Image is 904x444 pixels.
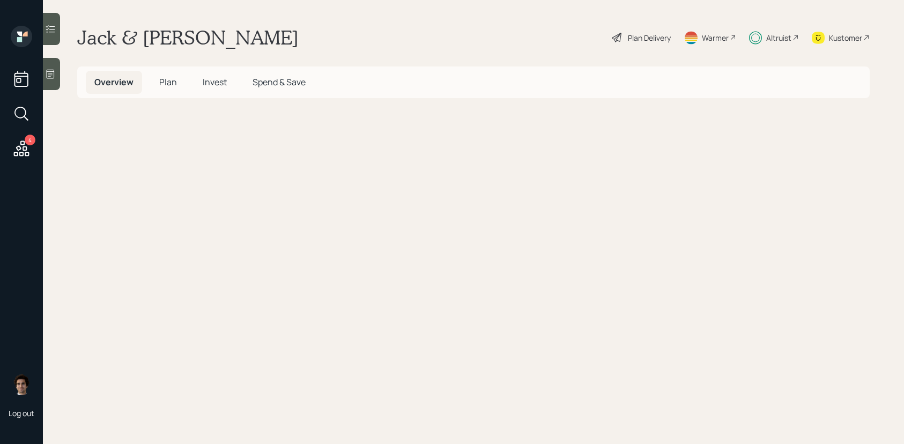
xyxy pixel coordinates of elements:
[766,32,791,43] div: Altruist
[159,76,177,88] span: Plan
[94,76,134,88] span: Overview
[829,32,862,43] div: Kustomer
[11,374,32,395] img: harrison-schaefer-headshot-2.png
[203,76,227,88] span: Invest
[702,32,729,43] div: Warmer
[9,408,34,418] div: Log out
[628,32,671,43] div: Plan Delivery
[253,76,306,88] span: Spend & Save
[25,135,35,145] div: 4
[77,26,299,49] h1: Jack & [PERSON_NAME]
